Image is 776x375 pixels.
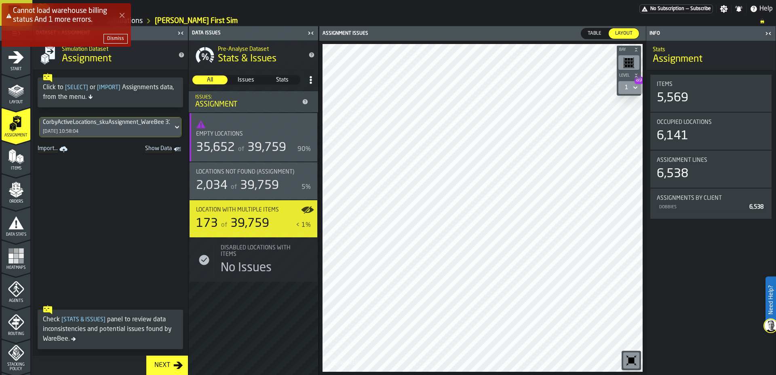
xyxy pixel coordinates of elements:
div: 2,034 [196,178,228,193]
span: [ [97,85,99,90]
div: button-toolbar-undefined [622,351,641,370]
span: Routing [2,332,30,336]
div: stat-Location with multiple Items [190,200,317,237]
div: Title [196,207,301,213]
div: 35,652 [196,140,235,155]
button: Close Error [116,10,128,21]
span: Disabled locations with Items [221,245,301,258]
label: button-switch-multi-Issues [228,75,264,85]
a: logo-header [324,354,370,370]
div: stat-Disabled locations with Items [190,238,317,282]
div: title-Assignment [33,40,188,69]
span: And 1 more errors. [33,16,93,23]
div: Title [196,169,311,175]
div: Title [196,131,301,137]
div: Title [657,119,765,126]
div: 90% [297,145,311,154]
button: button- [103,34,128,44]
span: of [221,222,227,228]
div: DropdownMenuValue-1 [625,84,628,91]
div: [DATE] 10:58:04 [43,129,78,134]
span: Agents [2,299,30,303]
span: Assignment lines [657,157,707,163]
label: button-switch-multi-Stats [264,75,300,85]
div: Assignment [195,100,299,109]
div: DropdownMenuValue-aa0ccaaf-a146-4955-8c14-3687e6faa04e[DATE] 10:58:04 [39,117,181,137]
span: Layout [2,100,30,105]
span: Start [2,67,30,71]
span: 39,759 [240,180,279,192]
span: Data Stats [2,233,30,237]
div: thumb [265,75,300,84]
div: title-Assignment [646,41,776,70]
span: Stats & Issues [218,52,276,65]
label: button-toggle-Show on Map [301,200,314,237]
span: Import [95,85,122,90]
div: Check panel to review data inconsistencies and potential issues found by WareBee. [43,315,178,344]
div: button-toolbar-undefined [617,54,641,71]
div: Title [196,169,301,175]
div: 173 [196,216,218,231]
span: ] [103,317,105,323]
div: Title [221,245,311,258]
div: stat-Assignment lines [650,151,772,188]
div: stat-Empty locations [190,113,317,161]
span: Stats & Issues [60,317,107,323]
a: link-to-/wh/i/ace0e389-6ead-4668-b816-8dc22364bb41/import/assignment/ [34,144,72,155]
span: ] [118,85,120,90]
li: menu Orders [2,174,30,206]
section: card-AssignmentDashboardCard [649,73,772,220]
div: DropdownMenuValue-1 [622,83,639,92]
span: Stacking Policy [2,362,30,371]
label: button-switch-multi-All [192,75,228,85]
span: Issues [229,76,263,84]
span: Location with multiple Items [196,207,279,213]
span: Empty locations [196,131,243,137]
span: Select [63,85,90,90]
div: thumb [192,75,228,84]
span: All [193,76,227,84]
div: stat-Occupied Locations [650,113,772,150]
li: menu Data Stats [2,207,30,239]
div: 5,569 [657,91,688,105]
span: Orders [2,199,30,204]
div: 6,141 [657,129,688,143]
span: 39,759 [230,218,269,230]
div: StatList-item-DOBBIES [657,201,765,212]
span: [ [65,85,67,90]
li: menu Agents [2,273,30,306]
span: Items [657,81,673,88]
span: 39,759 [247,142,286,154]
li: menu Heatmaps [2,240,30,272]
span: Cannot load warehouse billing status [13,7,107,23]
div: Title [657,81,765,88]
div: stat-Items [650,75,772,112]
span: of [231,184,237,191]
span: Assignment [2,133,30,138]
span: Level [618,73,632,78]
span: Heatmaps [2,266,30,270]
span: 6,538 [749,204,763,210]
div: Title [196,207,311,213]
div: Next [151,360,173,370]
span: threshold:50 [196,119,311,129]
li: menu Stacking Policy [2,339,30,372]
div: Click to or Assignments data, from the menu. [43,83,178,102]
div: Title [196,131,311,137]
div: Title [657,157,765,163]
button: button-Next [146,356,188,375]
li: menu Start [2,42,30,74]
div: Title [657,195,765,201]
div: Dismiss [107,36,124,42]
li: menu Items [2,141,30,173]
li: menu Routing [2,306,30,339]
span: of [238,146,244,153]
li: menu Assignment [2,108,30,140]
div: 6,538 [657,167,688,181]
div: DropdownMenuValue-aa0ccaaf-a146-4955-8c14-3687e6faa04e [43,119,170,126]
span: Occupied Locations [657,119,712,126]
span: Assignment [653,53,702,66]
